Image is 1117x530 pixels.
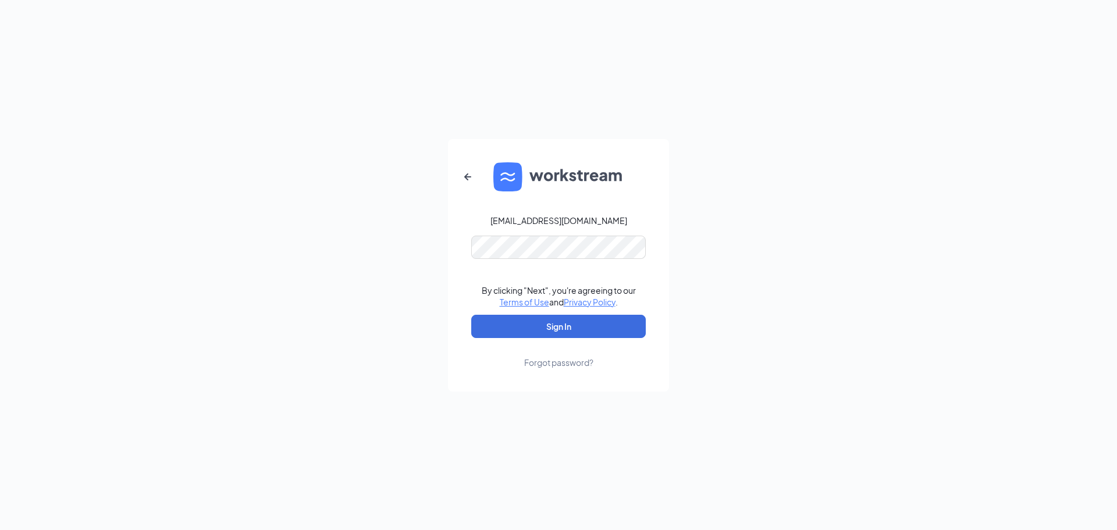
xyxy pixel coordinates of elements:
[524,357,593,368] div: Forgot password?
[500,297,549,307] a: Terms of Use
[471,315,646,338] button: Sign In
[564,297,616,307] a: Privacy Policy
[490,215,627,226] div: [EMAIL_ADDRESS][DOMAIN_NAME]
[454,163,482,191] button: ArrowLeftNew
[461,170,475,184] svg: ArrowLeftNew
[482,284,636,308] div: By clicking "Next", you're agreeing to our and .
[524,338,593,368] a: Forgot password?
[493,162,624,191] img: WS logo and Workstream text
